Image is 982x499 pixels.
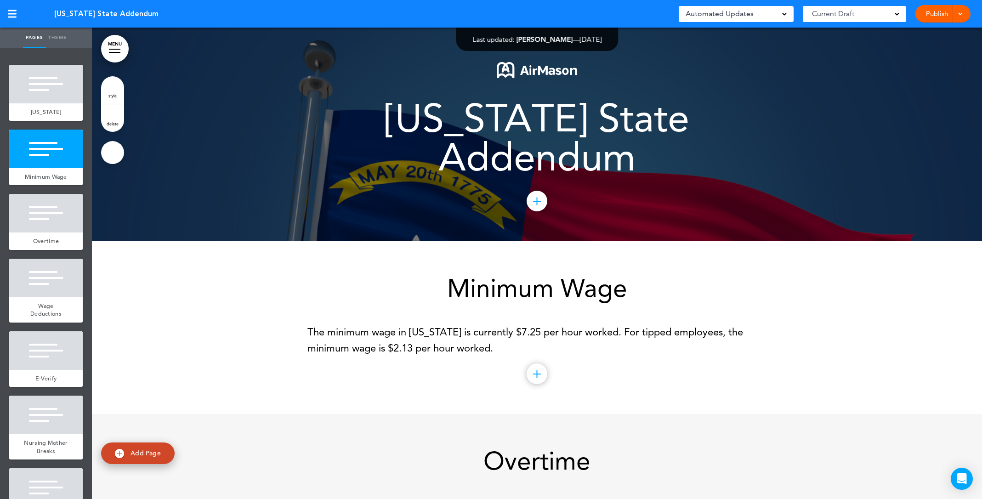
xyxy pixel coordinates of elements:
div: — [472,36,602,43]
a: [US_STATE] [9,103,83,121]
span: Last updated: [472,35,514,44]
p: The minimum wage in [US_STATE] is currently $7.25 per hour worked. For tipped employees, the mini... [307,324,767,356]
span: [US_STATE] [31,108,62,116]
a: delete [101,104,124,132]
span: style [108,93,117,98]
span: Automated Updates [686,7,754,20]
a: Publish [922,5,951,23]
span: [PERSON_NAME] [516,35,573,44]
img: 1722553576973-Airmason_logo_White.png [497,62,577,78]
span: Wage Deductions [30,302,62,318]
span: Overtime [33,237,59,245]
span: Minimum Wage [25,173,67,181]
div: Open Intercom Messenger [951,468,973,490]
span: Current Draft [812,7,854,20]
span: [US_STATE] State Addendum [385,95,689,180]
span: Add Page [131,449,161,457]
a: MENU [101,35,129,62]
a: Overtime [9,232,83,250]
span: [DATE] [579,35,602,44]
a: Wage Deductions [9,297,83,323]
a: style [101,76,124,104]
img: add.svg [115,449,124,458]
a: E-Verify [9,370,83,387]
a: Minimum Wage [9,168,83,186]
span: E-Verify [35,374,57,382]
h1: Overtime [307,448,767,474]
a: Add Page [101,442,175,464]
a: Pages [23,28,46,48]
span: delete [107,121,119,126]
span: [US_STATE] State Addendum [54,9,159,19]
h1: Minimum Wage [307,276,767,301]
span: Nursing Mother Breaks [24,439,68,455]
a: Nursing Mother Breaks [9,434,83,459]
a: Theme [46,28,69,48]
